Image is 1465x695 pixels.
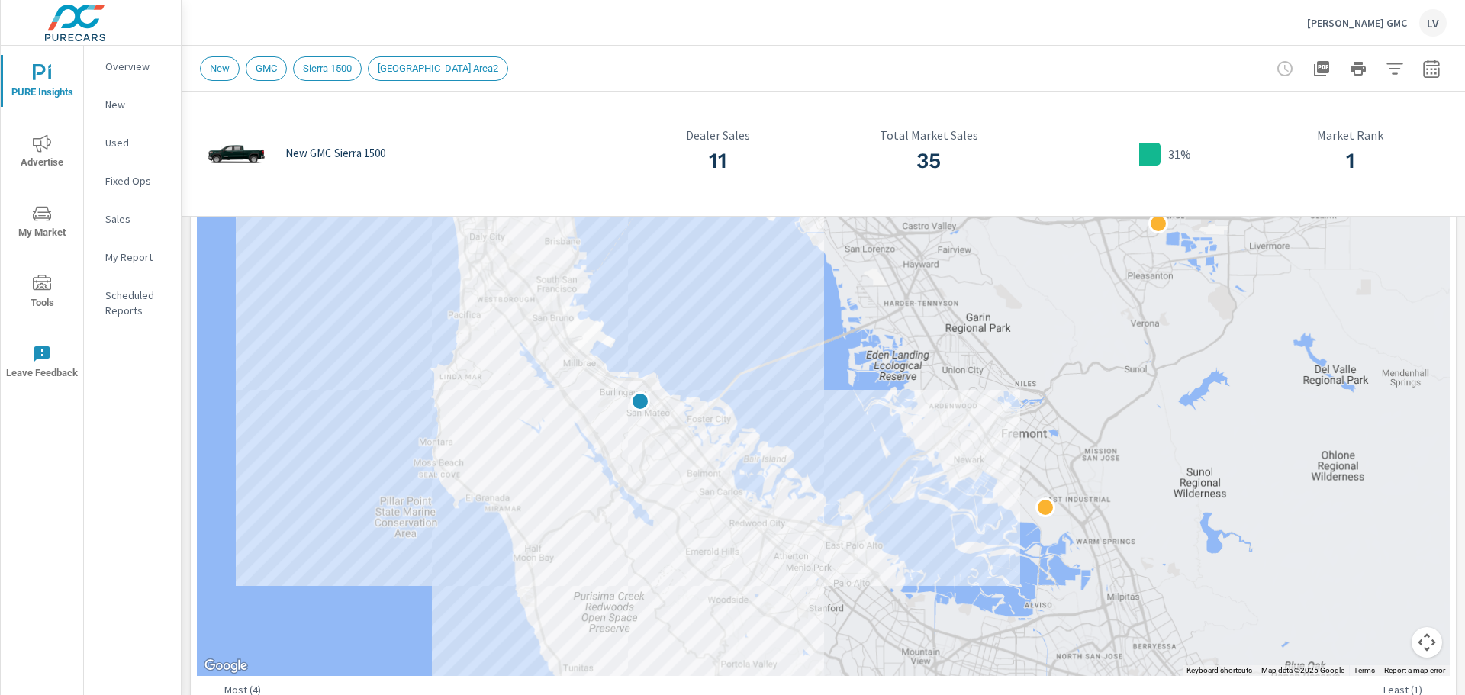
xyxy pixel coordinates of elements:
[84,93,181,116] div: New
[1384,666,1445,674] a: Report a map error
[206,131,267,177] img: glamour
[1186,665,1252,676] button: Keyboard shortcuts
[246,63,286,74] span: GMC
[5,134,79,172] span: Advertise
[1254,148,1447,174] h3: 1
[1380,53,1410,84] button: Apply Filters
[1261,666,1344,674] span: Map data ©2025 Google
[5,64,79,101] span: PURE Insights
[84,246,181,269] div: My Report
[5,345,79,382] span: Leave Feedback
[84,169,181,192] div: Fixed Ops
[84,284,181,322] div: Scheduled Reports
[105,211,169,227] p: Sales
[622,148,814,174] h3: 11
[369,63,507,74] span: [GEOGRAPHIC_DATA] Area2
[1412,627,1442,658] button: Map camera controls
[84,208,181,230] div: Sales
[1306,53,1337,84] button: "Export Report to PDF"
[105,249,169,265] p: My Report
[201,656,251,676] img: Google
[832,128,1025,142] p: Total Market Sales
[1,46,83,397] div: nav menu
[5,204,79,242] span: My Market
[5,275,79,312] span: Tools
[622,128,814,142] p: Dealer Sales
[105,97,169,112] p: New
[1254,128,1447,142] p: Market Rank
[1307,16,1407,30] p: [PERSON_NAME] GMC
[105,288,169,318] p: Scheduled Reports
[84,131,181,154] div: Used
[285,146,385,160] p: New GMC Sierra 1500
[1419,9,1447,37] div: LV
[105,59,169,74] p: Overview
[1354,666,1375,674] a: Terms (opens in new tab)
[105,135,169,150] p: Used
[105,173,169,188] p: Fixed Ops
[84,55,181,78] div: Overview
[201,63,239,74] span: New
[294,63,361,74] span: Sierra 1500
[1416,53,1447,84] button: Select Date Range
[1168,145,1191,163] p: 31%
[201,656,251,676] a: Open this area in Google Maps (opens a new window)
[1343,53,1373,84] button: Print Report
[832,148,1025,174] h3: 35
